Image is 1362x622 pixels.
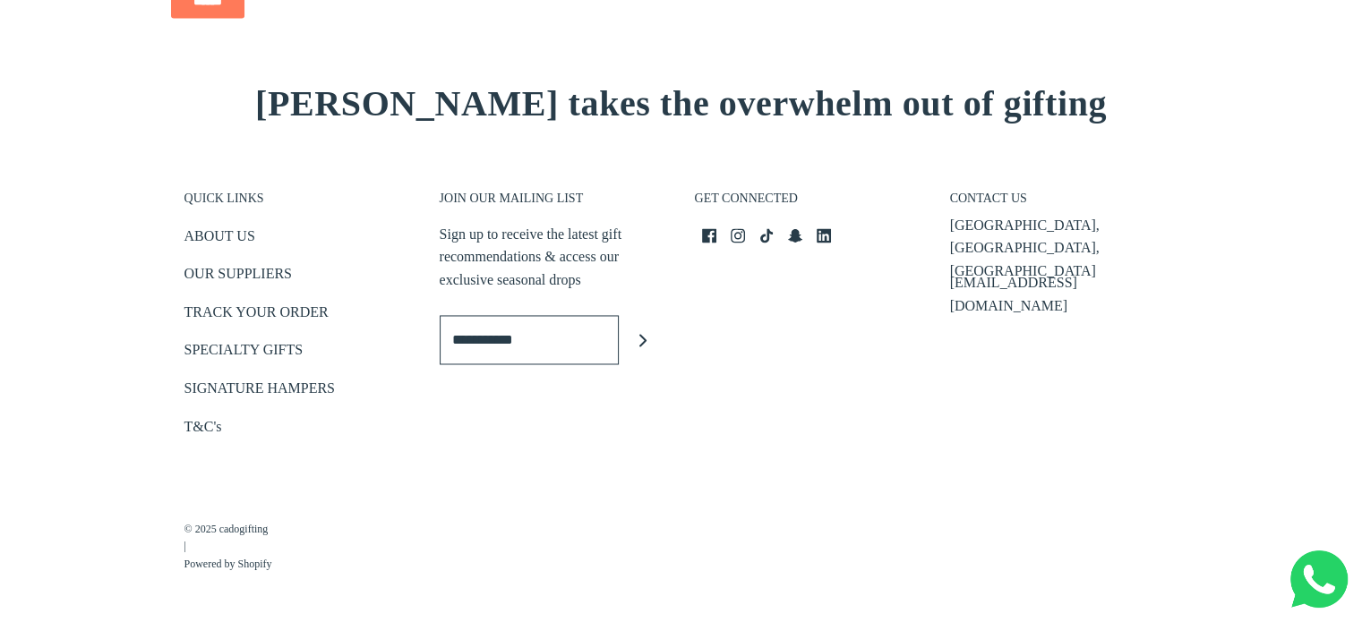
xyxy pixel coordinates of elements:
h3: QUICK LINKS [184,191,413,216]
a: © 2025 cadogifting [184,521,272,538]
a: OUR SUPPLIERS [184,262,292,292]
button: Join [619,315,668,364]
span: Last name [510,2,569,16]
a: SIGNATURE HAMPERS [184,377,335,406]
h3: JOIN OUR MAILING LIST [440,191,668,216]
a: T&C's [184,415,222,445]
a: SPECIALTY GIFTS [184,338,304,368]
input: Enter email [440,315,619,364]
p: | [184,503,272,573]
span: Number of gifts [510,149,595,163]
h3: GET CONNECTED [695,191,923,216]
a: Powered by Shopify [184,555,272,572]
p: [GEOGRAPHIC_DATA], [GEOGRAPHIC_DATA], [GEOGRAPHIC_DATA] [950,214,1178,283]
p: [EMAIL_ADDRESS][DOMAIN_NAME] [950,271,1178,317]
a: TRACK YOUR ORDER [184,301,329,330]
img: Whatsapp [1290,550,1348,608]
h3: CONTACT US [950,191,1178,216]
span: [PERSON_NAME] takes the overwhelm out of gifting [255,83,1107,124]
p: Sign up to receive the latest gift recommendations & access our exclusive seasonal drops [440,223,668,292]
a: ABOUT US [184,225,255,254]
span: Company name [510,75,599,89]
